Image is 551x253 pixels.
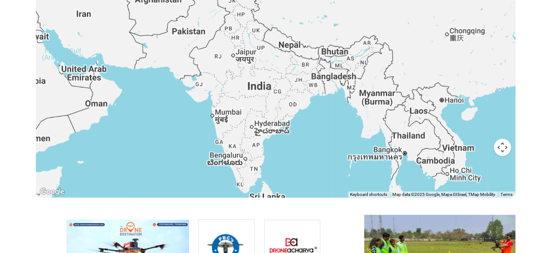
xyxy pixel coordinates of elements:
[350,192,388,198] button: Keyboard shortcuts
[501,192,513,197] a: Terms (opens in new tab)
[393,192,496,197] span: Map data ©2025 Google, Mapa GISrael, TMap Mobility
[38,186,67,198] img: Google
[494,139,511,156] button: Map camera controls
[38,186,67,198] a: Open this area in Google Maps (opens a new window)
